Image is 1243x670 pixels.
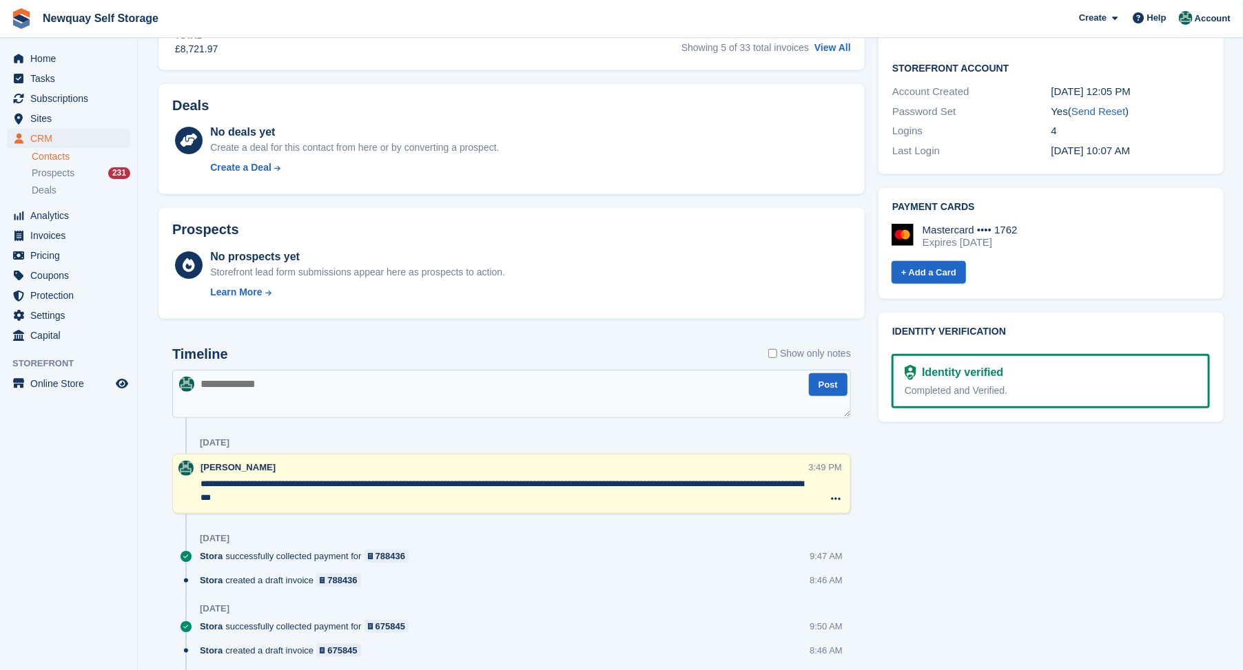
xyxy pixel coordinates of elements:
[892,326,1210,337] h2: Identity verification
[30,374,113,393] span: Online Store
[1051,145,1131,156] time: 2023-09-14 09:07:41 UTC
[200,644,223,657] span: Stora
[30,246,113,265] span: Pricing
[30,109,113,128] span: Sites
[892,224,914,246] img: Mastercard Logo
[30,49,113,68] span: Home
[892,61,1210,74] h2: Storefront Account
[172,346,228,362] h2: Timeline
[210,140,499,155] div: Create a deal for this contact from here or by converting a prospect.
[892,143,1051,159] div: Last Login
[108,167,130,179] div: 231
[200,574,223,587] span: Stora
[7,286,130,305] a: menu
[1071,105,1125,117] a: Send Reset
[210,265,505,280] div: Storefront lead form submissions appear here as prospects to action.
[814,42,851,53] a: View All
[210,285,505,300] a: Learn More
[316,644,361,657] a: 675845
[32,184,56,197] span: Deals
[1147,11,1167,25] span: Help
[30,266,113,285] span: Coupons
[210,160,271,175] div: Create a Deal
[7,306,130,325] a: menu
[681,42,809,53] span: Showing 5 of 33 total invoices
[923,236,1018,249] div: Expires [DATE]
[32,166,130,180] a: Prospects 231
[7,49,130,68] a: menu
[175,42,218,56] div: £8,721.97
[178,461,194,476] img: JON
[810,644,843,657] div: 8:46 AM
[200,533,229,544] div: [DATE]
[1068,105,1129,117] span: ( )
[327,644,357,657] div: 675845
[210,160,499,175] a: Create a Deal
[892,84,1051,100] div: Account Created
[200,549,415,563] div: successfully collected payment for
[210,124,499,140] div: No deals yet
[1051,104,1211,120] div: Yes
[923,224,1018,236] div: Mastercard •••• 1762
[37,7,164,30] a: Newquay Self Storage
[200,620,223,633] span: Stora
[768,346,777,361] input: Show only notes
[892,202,1210,213] h2: Payment cards
[892,123,1051,139] div: Logins
[179,377,194,392] img: JON
[809,461,842,474] div: 3:49 PM
[200,574,368,587] div: created a draft invoice
[7,266,130,285] a: menu
[7,206,130,225] a: menu
[7,246,130,265] a: menu
[200,437,229,448] div: [DATE]
[114,375,130,392] a: Preview store
[1079,11,1107,25] span: Create
[200,549,223,563] span: Stora
[7,129,130,148] a: menu
[810,574,843,587] div: 8:46 AM
[1051,84,1211,100] div: [DATE] 12:05 PM
[809,373,847,396] button: Post
[32,183,130,198] a: Deals
[30,129,113,148] span: CRM
[210,249,505,265] div: No prospects yet
[892,261,966,284] a: + Add a Card
[30,69,113,88] span: Tasks
[32,150,130,163] a: Contacts
[1195,12,1231,25] span: Account
[905,365,916,380] img: Identity Verification Ready
[7,374,130,393] a: menu
[30,286,113,305] span: Protection
[7,326,130,345] a: menu
[916,364,1003,381] div: Identity verified
[30,206,113,225] span: Analytics
[30,326,113,345] span: Capital
[364,620,409,633] a: 675845
[376,549,405,563] div: 788436
[30,226,113,245] span: Invoices
[768,346,851,361] label: Show only notes
[892,104,1051,120] div: Password Set
[172,222,239,238] h2: Prospects
[172,98,209,114] h2: Deals
[810,549,843,563] div: 9:47 AM
[7,109,130,128] a: menu
[1051,123,1211,139] div: 4
[327,574,357,587] div: 788436
[210,285,262,300] div: Learn More
[905,384,1197,398] div: Completed and Verified.
[200,603,229,614] div: [DATE]
[376,620,405,633] div: 675845
[7,89,130,108] a: menu
[12,357,137,370] span: Storefront
[7,226,130,245] a: menu
[316,574,361,587] a: 788436
[7,69,130,88] a: menu
[30,306,113,325] span: Settings
[364,549,409,563] a: 788436
[30,89,113,108] span: Subscriptions
[810,620,843,633] div: 9:50 AM
[11,8,32,29] img: stora-icon-8386f47178a22dfd0bd8f6a31ec36ba5ce8667c1dd55bd0f319d3a0aa187defe.svg
[32,167,74,180] span: Prospects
